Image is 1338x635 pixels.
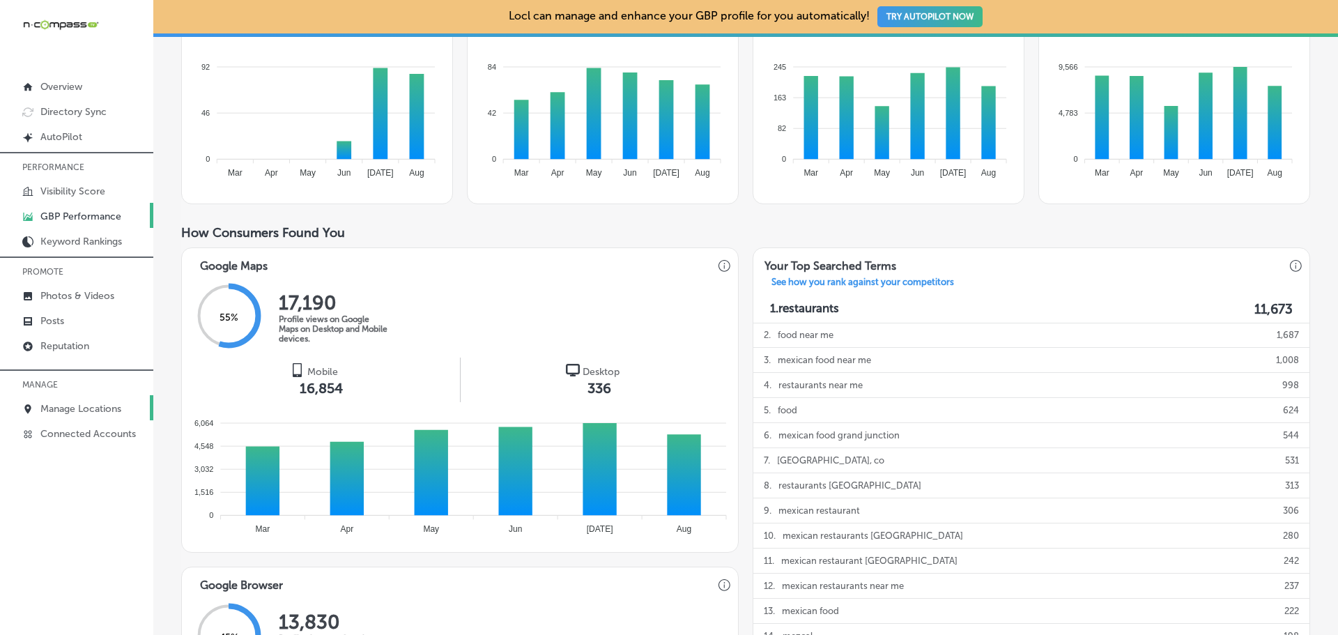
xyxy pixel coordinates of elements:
[220,312,238,323] span: 55 %
[586,168,602,178] tspan: May
[764,473,771,498] p: 8 .
[760,277,965,291] a: See how you rank against your competitors
[488,62,496,70] tspan: 84
[981,168,996,178] tspan: Aug
[22,18,99,31] img: 660ab0bf-5cc7-4cb8-ba1c-48b5ae0f18e60NCTV_CLogo_TV_Black_-500x88.png
[1285,448,1299,473] p: 531
[1276,348,1299,372] p: 1,008
[40,81,82,93] p: Overview
[189,248,279,277] h3: Google Maps
[774,93,786,102] tspan: 163
[40,340,89,352] p: Reputation
[209,511,213,519] tspan: 0
[40,403,121,415] p: Manage Locations
[279,314,390,344] p: Profile views on Google Maps on Desktop and Mobile devices.
[409,168,424,178] tspan: Aug
[764,498,771,523] p: 9 .
[804,168,819,178] tspan: Mar
[653,168,679,178] tspan: [DATE]
[874,168,890,178] tspan: May
[911,168,924,178] tspan: Jun
[40,106,107,118] p: Directory Sync
[1227,168,1254,178] tspan: [DATE]
[194,488,214,496] tspan: 1,516
[201,62,210,70] tspan: 92
[300,168,316,178] tspan: May
[1284,574,1299,598] p: 237
[40,236,122,247] p: Keyword Rankings
[1059,62,1078,70] tspan: 9,566
[1284,549,1299,573] p: 242
[40,185,105,197] p: Visibility Score
[782,574,904,598] p: mexican restaurants near me
[1284,599,1299,623] p: 222
[778,373,863,397] p: restaurants near me
[40,131,82,143] p: AutoPilot
[778,348,871,372] p: mexican food near me
[624,168,637,178] tspan: Jun
[781,549,958,573] p: mexican restaurant [GEOGRAPHIC_DATA]
[1283,523,1299,548] p: 280
[1283,498,1299,523] p: 306
[778,398,797,422] p: food
[587,525,613,535] tspan: [DATE]
[201,109,210,117] tspan: 46
[764,373,771,397] p: 4 .
[764,448,770,473] p: 7 .
[423,525,439,535] tspan: May
[181,225,345,240] span: How Consumers Found You
[778,473,921,498] p: restaurants [GEOGRAPHIC_DATA]
[40,315,64,327] p: Posts
[40,211,121,222] p: GBP Performance
[40,428,136,440] p: Connected Accounts
[783,523,963,548] p: mexican restaurants [GEOGRAPHIC_DATA]
[782,599,839,623] p: mexican food
[778,423,900,447] p: mexican food grand junction
[1130,168,1144,178] tspan: Apr
[774,62,786,70] tspan: 245
[940,168,967,178] tspan: [DATE]
[514,168,529,178] tspan: Mar
[340,525,353,535] tspan: Apr
[1254,301,1293,317] label: 11,673
[337,168,351,178] tspan: Jun
[840,168,854,178] tspan: Apr
[1074,155,1078,163] tspan: 0
[1277,323,1299,347] p: 1,687
[194,419,214,427] tspan: 6,064
[1285,473,1299,498] p: 313
[367,168,394,178] tspan: [DATE]
[1283,398,1299,422] p: 624
[764,549,774,573] p: 11 .
[587,380,611,397] span: 336
[189,567,294,596] h3: Google Browser
[1059,109,1078,117] tspan: 4,783
[778,124,786,132] tspan: 82
[677,525,691,535] tspan: Aug
[1199,168,1213,178] tspan: Jun
[228,168,243,178] tspan: Mar
[492,155,496,163] tspan: 0
[1283,423,1299,447] p: 544
[551,168,564,178] tspan: Apr
[194,465,214,473] tspan: 3,032
[1163,168,1179,178] tspan: May
[256,525,270,535] tspan: Mar
[1282,373,1299,397] p: 998
[307,366,338,378] span: Mobile
[279,291,390,314] h2: 17,190
[753,248,907,277] h3: Your Top Searched Terms
[764,423,771,447] p: 6 .
[291,363,305,377] img: logo
[764,599,775,623] p: 13 .
[695,168,710,178] tspan: Aug
[764,323,771,347] p: 2 .
[583,366,620,378] span: Desktop
[1095,168,1109,178] tspan: Mar
[279,611,390,634] h2: 13,830
[40,290,114,302] p: Photos & Videos
[778,498,860,523] p: mexican restaurant
[764,398,771,422] p: 5 .
[877,6,983,27] button: TRY AUTOPILOT NOW
[778,323,833,347] p: food near me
